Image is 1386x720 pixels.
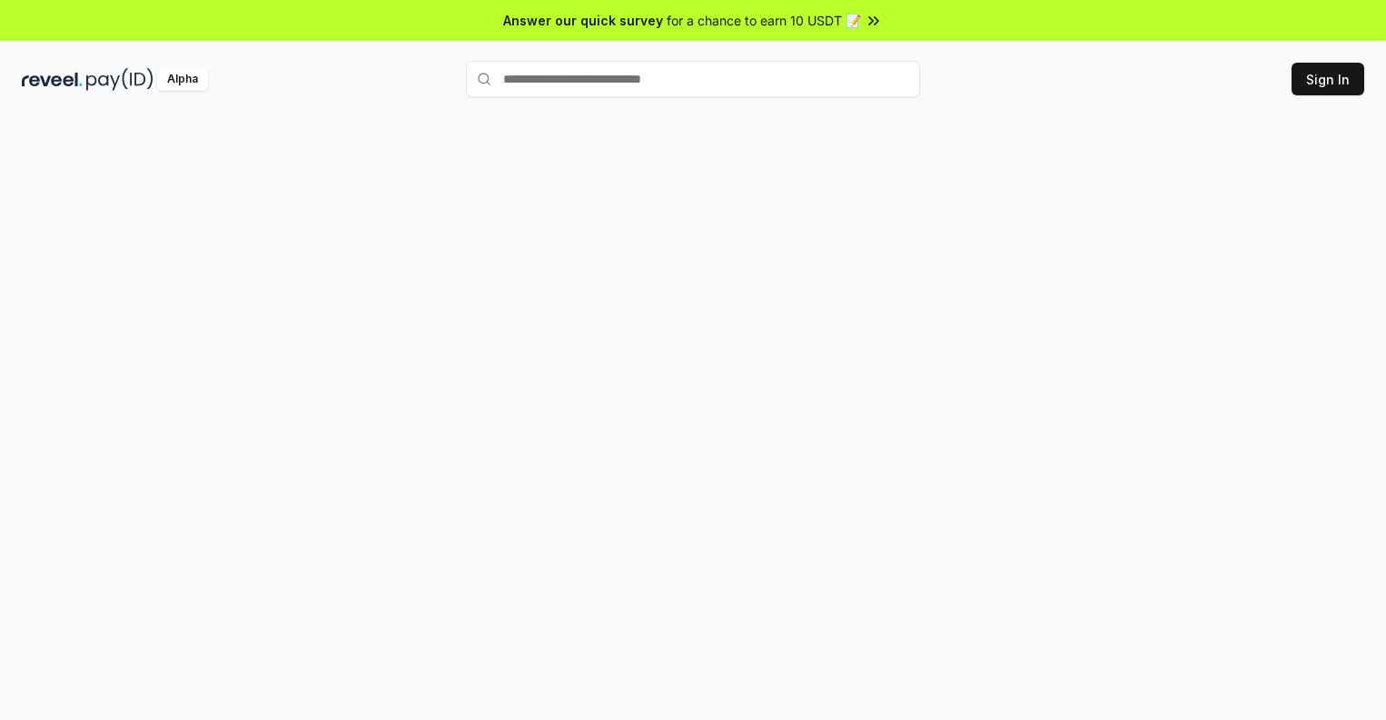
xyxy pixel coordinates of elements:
[667,11,861,30] span: for a chance to earn 10 USDT 📝
[86,68,153,91] img: pay_id
[1292,63,1364,95] button: Sign In
[503,11,663,30] span: Answer our quick survey
[22,68,83,91] img: reveel_dark
[157,68,208,91] div: Alpha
